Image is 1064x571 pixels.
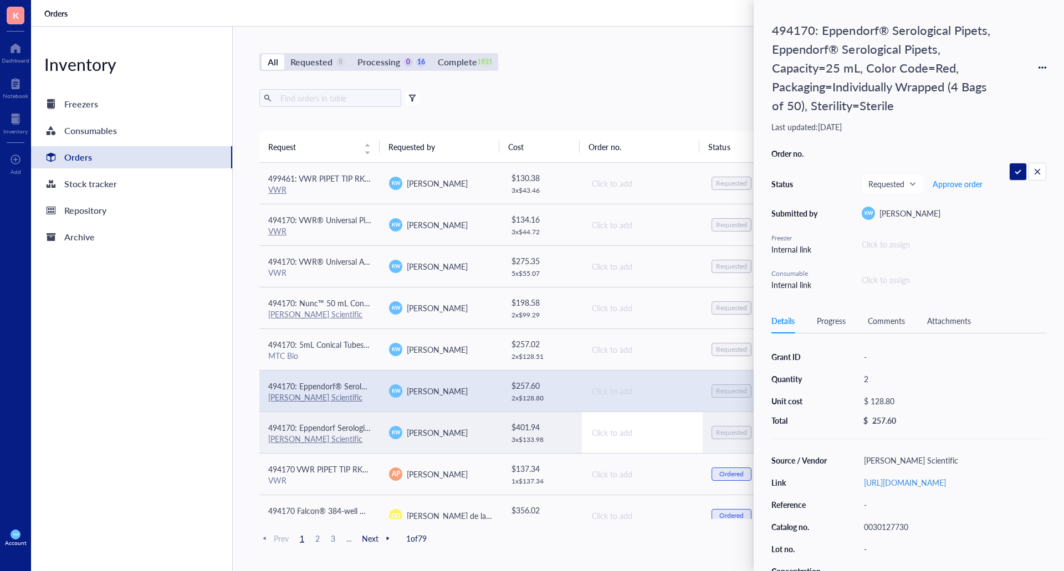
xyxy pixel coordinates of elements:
span: Approve order [933,179,983,188]
td: Click to add [582,245,703,287]
div: $ 134.16 [511,213,574,225]
span: Next [362,533,393,543]
div: Attachments [927,315,971,327]
span: [PERSON_NAME] [879,208,940,219]
span: Requested [868,179,914,189]
div: Click to add [592,260,694,272]
div: Inventory [3,128,28,135]
div: 1931 [480,58,490,67]
span: KW [391,304,400,312]
span: 494170: VWR® Universal Pipette Tips (200uL) [268,214,427,225]
a: VWR [268,225,287,236]
th: Order no. [580,131,700,162]
span: 494170: VWR® Universal Aerosol Filter Pipet Tips, Racked, Sterile, 100 - 1000 µl [268,256,545,267]
div: Catalog no. [771,522,828,532]
div: Total [771,415,828,425]
span: 494170 VWR PIPET TIP RKD CLR ST 1000UL PK960 PunchOut product [268,464,517,475]
a: [PERSON_NAME] Scientific [268,433,362,444]
div: Click to add [592,219,694,231]
div: Click to add [592,510,694,522]
div: Internal link [771,279,821,291]
a: VWR [268,184,287,195]
div: Freezer [771,233,821,243]
div: Requested [716,387,747,395]
div: Unit cost [771,396,828,406]
div: Grant ID [771,352,828,362]
div: $ [863,415,868,425]
div: 1 x $ 137.34 [511,477,574,486]
span: [PERSON_NAME] [407,469,468,480]
a: [PERSON_NAME] Scientific [268,392,362,403]
div: [PERSON_NAME] Scientific [859,452,1046,468]
div: Complete [438,54,477,70]
span: KW [391,179,400,187]
div: Click to add [592,343,694,356]
div: Requested [290,54,332,70]
div: $ 401.94 [511,421,574,433]
div: Requested [716,262,747,271]
a: Archive [31,226,232,248]
div: Consumables [64,123,117,138]
th: Request [259,131,380,162]
div: 2 x $ 128.80 [511,394,574,403]
div: Notebook [3,92,28,99]
span: KW [391,346,400,353]
span: 1 of 79 [406,533,427,543]
div: $ 356.02 [511,504,574,516]
div: Status [771,179,821,189]
th: Status [699,131,779,162]
a: Inventory [3,110,28,135]
div: Dashboard [2,57,29,64]
span: KW [391,429,400,436]
span: KW [391,387,400,395]
span: Request [268,141,357,153]
span: KW [391,221,400,229]
span: KW [391,263,400,270]
div: 2 x $ 128.51 [511,352,574,361]
span: 3 [326,533,340,543]
div: segmented control [259,53,498,71]
a: Consumables [31,120,232,142]
a: Dashboard [2,39,29,64]
div: Requested [716,303,747,312]
div: Click to add [592,302,694,314]
div: Source / Vendor [771,455,828,465]
td: Click to add [582,453,703,495]
a: Repository [31,199,232,222]
td: Click to add [582,370,703,411]
div: Requested [716,220,747,229]
div: 0030127730 [859,519,1046,534]
span: 494170: Nunc™ 50 mL Conical Polypropylene Centrifuge Tubes, Sterile, Racked [268,297,540,308]
div: Repository [64,203,106,218]
a: [URL][DOMAIN_NAME] [864,477,946,488]
span: 1 [295,533,309,543]
div: $ 128.80 [859,393,1042,409]
div: Lot no. [771,544,828,554]
a: Freezers [31,93,232,115]
div: - [859,541,1046,557]
div: - [859,497,1046,512]
div: Processing [357,54,400,70]
td: Click to add [582,163,703,204]
div: Quantity [771,374,828,384]
div: Comments [868,315,905,327]
span: 499461: VWR PIPET TIP RKD FLTR LR ST 10 UL PK960 (0.1-10uL Tips) [268,173,514,184]
div: 2 x $ 99.29 [511,311,574,320]
div: Link [771,477,828,487]
span: [PERSON_NAME] [407,344,468,355]
td: Click to add [582,411,703,453]
div: 0 [403,58,413,67]
span: K [13,8,19,22]
div: Last updated: [DATE] [771,122,1046,132]
span: [PERSON_NAME] de la [PERSON_NAME] [407,510,549,521]
div: 257.60 [872,415,896,425]
div: $ 275.35 [511,255,574,267]
span: 2 [311,533,324,543]
span: [PERSON_NAME] [407,385,468,397]
span: [PERSON_NAME] [407,178,468,189]
span: 494170: 5mL Conical Tubes 500/CS [268,339,392,350]
div: 3 x $ 44.72 [511,228,574,236]
div: Ordered [719,511,744,520]
div: Requested [716,345,747,354]
span: 494170: Eppendorf Serological Pipets, sterile, free of detectable pyrogens, DNA, RNase and DNase.... [268,422,823,433]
